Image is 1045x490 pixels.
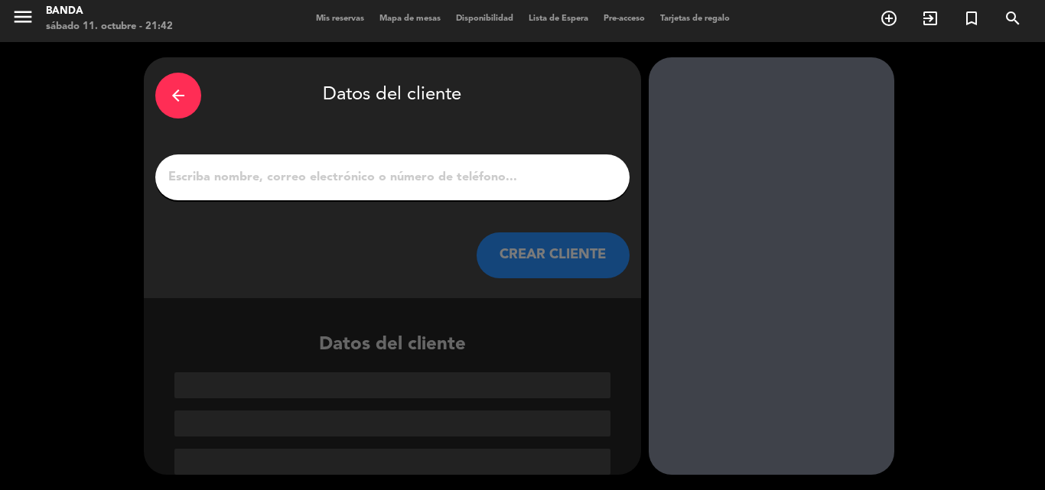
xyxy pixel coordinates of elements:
[1004,9,1022,28] i: search
[167,167,618,188] input: Escriba nombre, correo electrónico o número de teléfono...
[46,4,173,19] div: Banda
[521,15,596,23] span: Lista de Espera
[653,15,737,23] span: Tarjetas de regalo
[144,330,641,475] div: Datos del cliente
[477,232,630,278] button: CREAR CLIENTE
[169,86,187,105] i: arrow_back
[921,9,939,28] i: exit_to_app
[448,15,521,23] span: Disponibilidad
[46,19,173,34] div: sábado 11. octubre - 21:42
[880,9,898,28] i: add_circle_outline
[962,9,981,28] i: turned_in_not
[596,15,653,23] span: Pre-acceso
[155,69,630,122] div: Datos del cliente
[11,5,34,34] button: menu
[372,15,448,23] span: Mapa de mesas
[11,5,34,28] i: menu
[308,15,372,23] span: Mis reservas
